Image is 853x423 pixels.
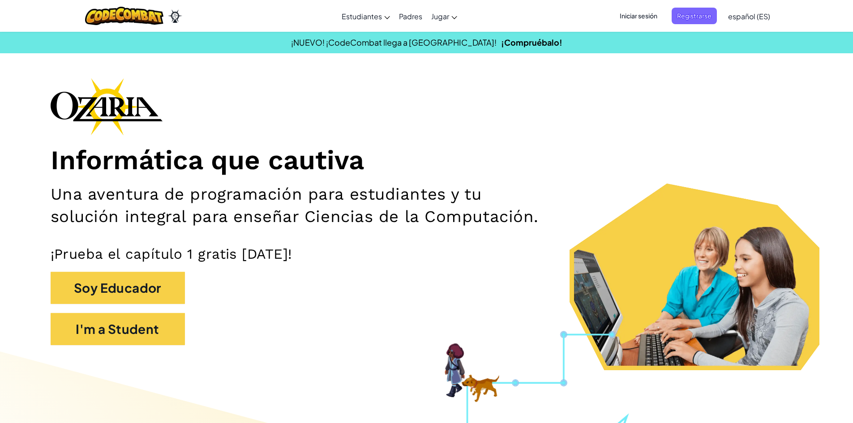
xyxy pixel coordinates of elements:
[394,4,427,28] a: Padres
[501,37,562,47] a: ¡Compruébalo!
[51,245,803,263] p: ¡Prueba el capítulo 1 gratis [DATE]!
[51,78,163,135] img: Ozaria branding logo
[291,37,497,47] span: ¡NUEVO! ¡CodeCombat llega a [GEOGRAPHIC_DATA]!
[614,8,663,24] button: Iniciar sesión
[85,7,163,25] img: CodeCombat logo
[51,183,555,227] h2: Una aventura de programación para estudiantes y tu solución integral para enseñar Ciencias de la ...
[431,12,449,21] span: Jugar
[51,272,185,304] button: Soy Educador
[342,12,382,21] span: Estudiantes
[51,144,803,177] h1: Informática que cautiva
[724,4,775,28] a: español (ES)
[337,4,394,28] a: Estudiantes
[168,9,182,23] img: Ozaria
[427,4,462,28] a: Jugar
[728,12,770,21] span: español (ES)
[672,8,717,24] button: Registrarse
[51,313,185,345] button: I'm a Student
